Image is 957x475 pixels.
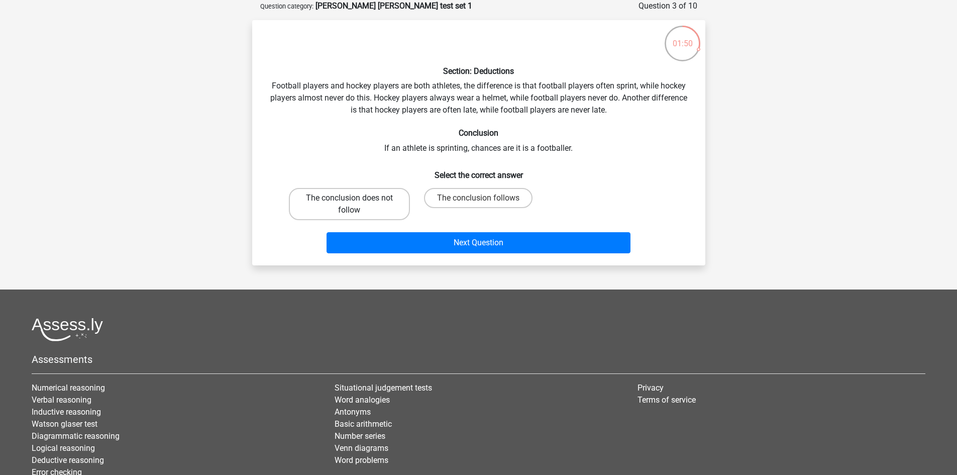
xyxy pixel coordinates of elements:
[32,431,120,441] a: Diagrammatic reasoning
[32,455,104,465] a: Deductive reasoning
[335,443,388,453] a: Venn diagrams
[335,455,388,465] a: Word problems
[335,383,432,393] a: Situational judgement tests
[637,395,696,405] a: Terms of service
[32,383,105,393] a: Numerical reasoning
[637,383,664,393] a: Privacy
[268,128,689,138] h6: Conclusion
[335,419,392,429] a: Basic arithmetic
[32,353,925,365] h5: Assessments
[268,162,689,180] h6: Select the correct answer
[260,3,313,10] small: Question category:
[335,407,371,417] a: Antonyms
[289,188,410,220] label: The conclusion does not follow
[32,443,95,453] a: Logical reasoning
[32,318,103,341] img: Assessly logo
[664,25,701,50] div: 01:50
[32,395,91,405] a: Verbal reasoning
[32,419,97,429] a: Watson glaser test
[424,188,533,208] label: The conclusion follows
[32,407,101,417] a: Inductive reasoning
[327,232,630,253] button: Next Question
[315,1,472,11] strong: [PERSON_NAME] [PERSON_NAME] test set 1
[268,66,689,76] h6: Section: Deductions
[335,395,390,405] a: Word analogies
[335,431,385,441] a: Number series
[256,28,701,257] div: Football players and hockey players are both athletes, the difference is that football players of...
